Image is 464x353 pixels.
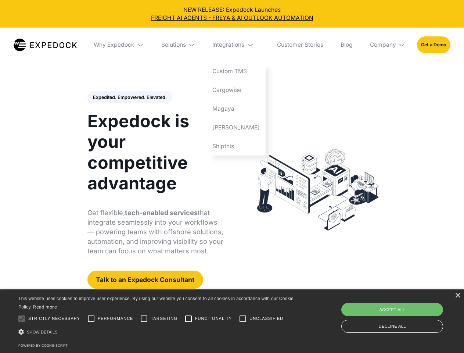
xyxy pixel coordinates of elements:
[417,36,450,53] a: Get a Demo
[87,111,224,193] h1: Expedock is your competitive advantage
[195,315,232,322] span: Functionality
[249,315,283,322] span: Unclassified
[98,315,133,322] span: Performance
[370,41,396,49] div: Company
[18,343,68,347] a: Powered by cookie-script
[364,28,411,62] div: Company
[155,28,201,62] div: Solutions
[27,330,58,334] span: Show details
[33,304,57,310] a: Read more
[161,41,186,49] div: Solutions
[207,28,266,62] div: Integrations
[271,28,329,62] a: Customer Stories
[18,327,296,337] div: Show details
[207,137,266,156] a: Shipthis
[94,41,134,49] div: Why Expedock
[212,41,244,49] div: Integrations
[87,271,203,289] a: Talk to an Expedock Consultant
[28,315,80,322] span: Strictly necessary
[335,28,358,62] a: Blog
[342,274,464,353] iframe: Chat Widget
[125,209,198,217] strong: tech-enabled services
[6,14,458,22] a: FREIGHT AI AGENTS - FREYA & AI OUTLOOK AUTOMATION
[207,62,266,156] nav: Integrations
[87,208,224,256] p: Get flexible, that integrate seamlessly into your workflows — powering teams with offshore soluti...
[6,6,458,22] div: NEW RELEASE: Expedock Launches
[18,296,294,310] span: This website uses cookies to improve user experience. By using our website you consent to all coo...
[207,118,266,137] a: [PERSON_NAME]
[207,81,266,100] a: Cargowise
[88,28,150,62] div: Why Expedock
[151,315,177,322] span: Targeting
[207,99,266,118] a: Magaya
[207,62,266,81] a: Custom TMS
